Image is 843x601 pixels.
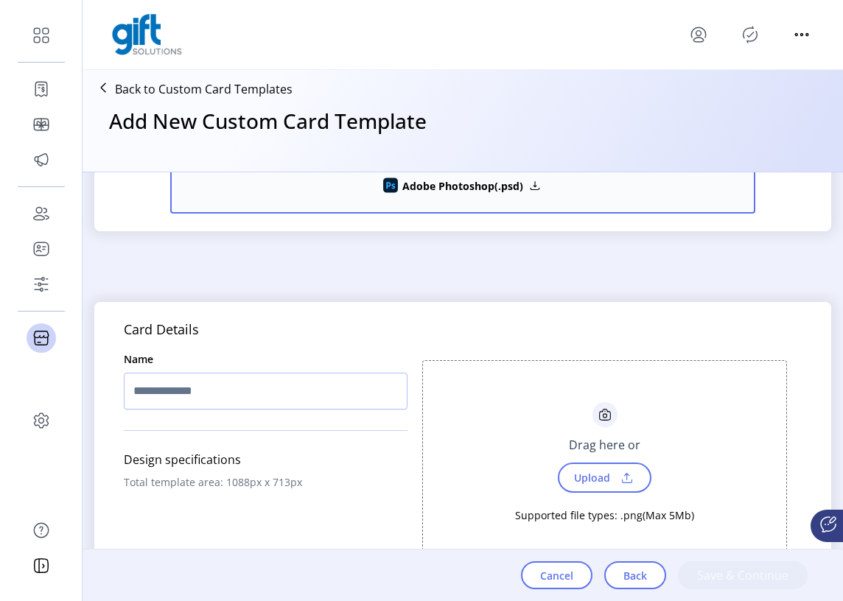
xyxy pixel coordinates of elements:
button: Cancel [521,561,592,589]
img: logo [112,14,182,55]
p: Total template area: 1088px x 713px [124,474,407,490]
button: menu [790,23,814,46]
button: Back [604,561,666,589]
h3: Add New Custom Card Template [109,105,427,136]
p: Back to Custom Card Templates [115,80,293,98]
span: Back [623,568,647,583]
span: Cancel [540,568,573,583]
p: Design specifications [124,451,407,468]
p: Adobe Photoshop(.psd) [399,178,526,194]
div: Drag here or [560,427,649,463]
button: menu [687,23,710,46]
div: Supported file types: .png(Max 5Mb) [515,493,694,523]
button: Publisher Panel [738,23,762,46]
p: Name [124,351,407,367]
span: Upload [565,467,616,488]
h5: Card Details [124,320,802,340]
